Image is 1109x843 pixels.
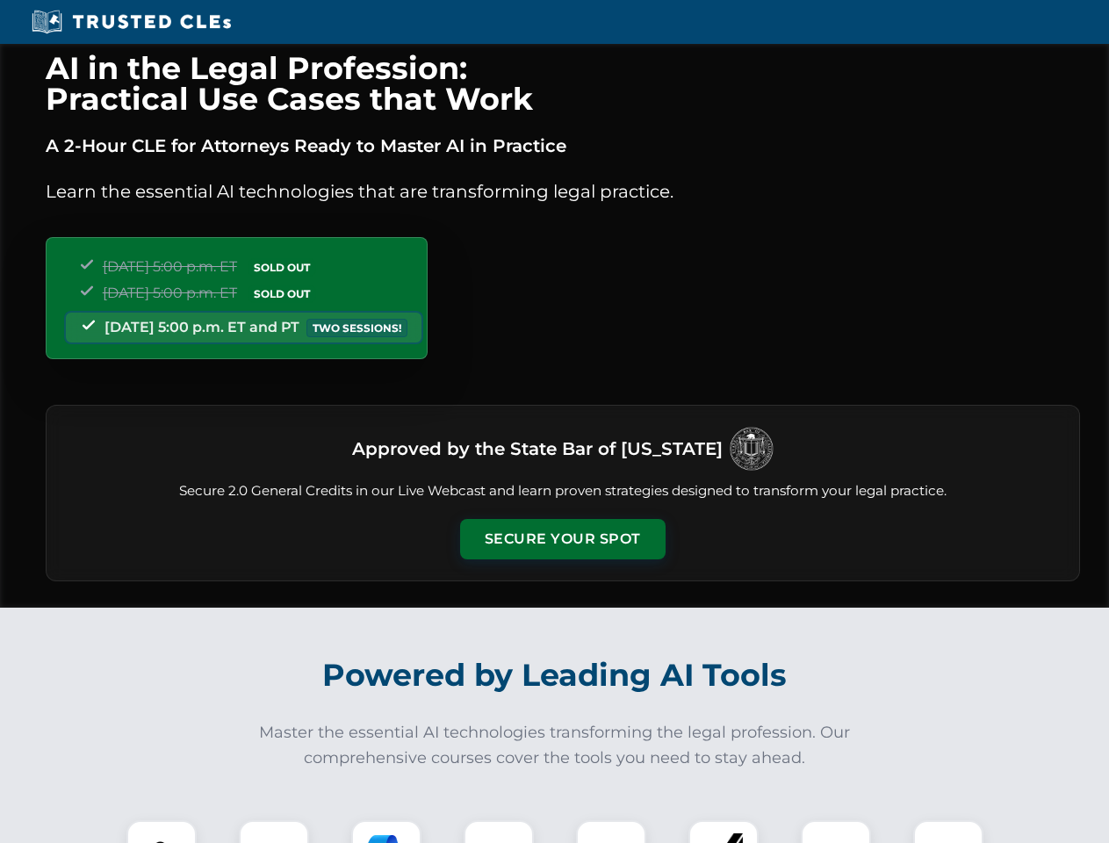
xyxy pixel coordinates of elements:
p: Secure 2.0 General Credits in our Live Webcast and learn proven strategies designed to transform ... [68,481,1058,501]
button: Secure Your Spot [460,519,666,559]
img: Trusted CLEs [26,9,236,35]
img: Logo [730,427,774,471]
p: A 2-Hour CLE for Attorneys Ready to Master AI in Practice [46,132,1080,160]
p: Learn the essential AI technologies that are transforming legal practice. [46,177,1080,205]
span: SOLD OUT [248,285,316,303]
span: [DATE] 5:00 p.m. ET [103,285,237,301]
h2: Powered by Leading AI Tools [68,645,1041,706]
span: [DATE] 5:00 p.m. ET [103,258,237,275]
p: Master the essential AI technologies transforming the legal profession. Our comprehensive courses... [248,720,862,771]
h3: Approved by the State Bar of [US_STATE] [352,433,723,465]
span: SOLD OUT [248,258,316,277]
h1: AI in the Legal Profession: Practical Use Cases that Work [46,53,1080,114]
